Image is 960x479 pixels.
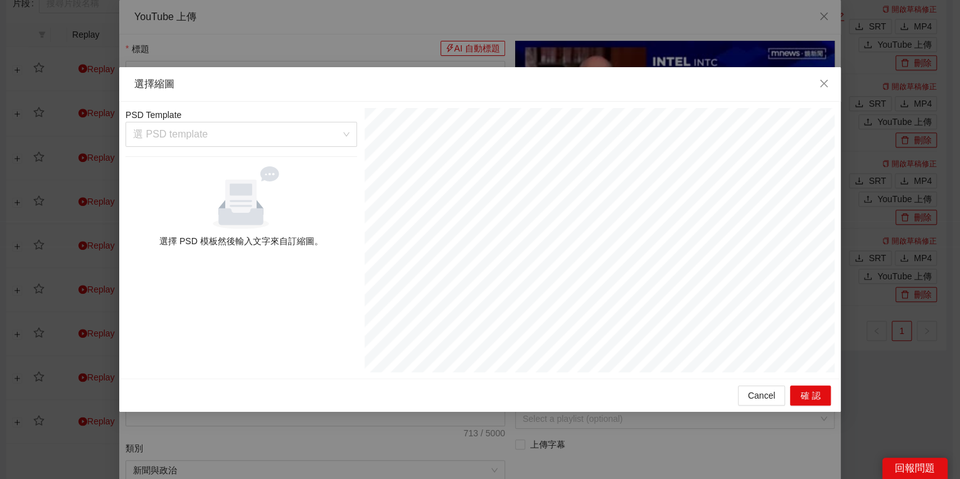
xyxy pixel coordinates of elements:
[738,385,786,406] button: Cancel
[134,77,826,91] div: 選擇縮圖
[131,234,352,248] div: 選擇 PSD 模板然後輸入文字來自訂縮圖。
[748,389,776,402] span: Cancel
[790,385,831,406] button: 確認
[819,78,829,89] span: close
[882,458,947,479] div: 回報問題
[807,67,841,101] button: Close
[125,110,181,120] span: PSD Template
